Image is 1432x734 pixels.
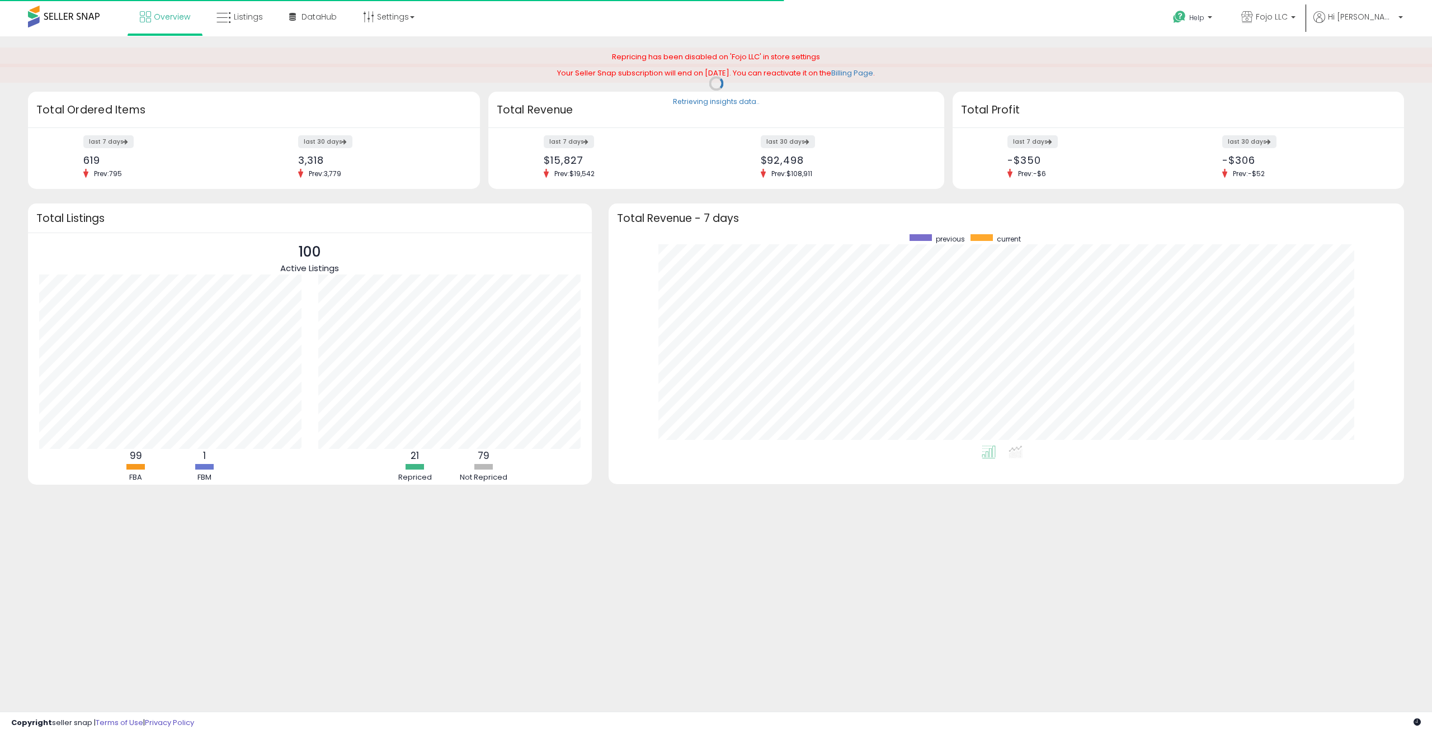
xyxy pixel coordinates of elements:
[298,154,460,166] div: 3,318
[36,102,472,118] h3: Total Ordered Items
[88,169,128,178] span: Prev: 795
[302,11,337,22] span: DataHub
[673,97,760,107] div: Retrieving insights data..
[549,169,600,178] span: Prev: $19,542
[450,472,517,483] div: Not Repriced
[997,234,1021,244] span: current
[766,169,818,178] span: Prev: $108,911
[234,11,263,22] span: Listings
[411,449,419,462] b: 21
[280,241,339,263] p: 100
[280,262,339,274] span: Active Listings
[36,214,583,222] h3: Total Listings
[102,472,169,483] div: FBA
[497,102,936,118] h3: Total Revenue
[1328,11,1395,22] span: Hi [PERSON_NAME]
[154,11,190,22] span: Overview
[1222,154,1384,166] div: -$306
[203,449,206,462] b: 1
[1222,135,1276,148] label: last 30 days
[961,102,1396,118] h3: Total Profit
[1189,13,1204,22] span: Help
[1227,169,1270,178] span: Prev: -$52
[761,135,815,148] label: last 30 days
[1313,11,1403,36] a: Hi [PERSON_NAME]
[1012,169,1052,178] span: Prev: -$6
[936,234,965,244] span: previous
[761,154,925,166] div: $92,498
[83,154,246,166] div: 619
[130,449,142,462] b: 99
[83,135,134,148] label: last 7 days
[1172,10,1186,24] i: Get Help
[612,51,820,62] span: Repricing has been disabled on 'Fojo LLC' in store settings
[171,472,238,483] div: FBM
[831,68,873,78] a: Billing Page
[381,472,449,483] div: Repriced
[544,154,708,166] div: $15,827
[617,214,1396,222] h3: Total Revenue - 7 days
[1256,11,1288,22] span: Fojo LLC
[1007,154,1170,166] div: -$350
[1007,135,1058,148] label: last 7 days
[298,135,352,148] label: last 30 days
[303,169,347,178] span: Prev: 3,779
[557,68,875,78] span: Your Seller Snap subscription will end on [DATE]. You can reactivate it on the .
[544,135,594,148] label: last 7 days
[478,449,489,462] b: 79
[1164,2,1223,36] a: Help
